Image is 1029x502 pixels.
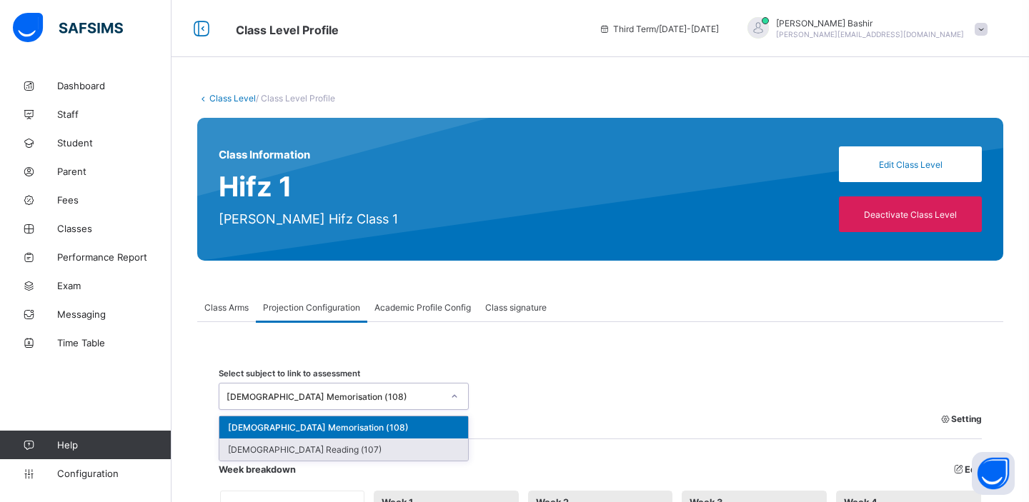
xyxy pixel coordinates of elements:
[219,368,360,378] span: Select subject to link to assessment
[263,302,360,313] span: Projection Configuration
[57,223,171,234] span: Classes
[236,23,339,37] span: Class Level Profile
[57,337,171,348] span: Time Table
[850,209,971,220] span: Deactivate Class Level
[57,109,171,120] span: Staff
[374,302,471,313] span: Academic Profile Config
[57,80,171,91] span: Dashboard
[57,468,171,479] span: Configuration
[57,137,171,149] span: Student
[776,18,964,29] span: [PERSON_NAME] Bashir
[57,439,171,451] span: Help
[939,413,982,424] span: Setting
[219,416,468,438] div: [DEMOGRAPHIC_DATA] Memorisation (108)
[219,438,468,461] div: [DEMOGRAPHIC_DATA] Reading (107)
[57,280,171,291] span: Exam
[57,194,171,206] span: Fees
[850,159,971,170] span: Edit Class Level
[733,17,995,41] div: HamidBashir
[227,391,442,402] div: [DEMOGRAPHIC_DATA] Memorisation (108)
[219,464,982,475] span: Week breakdown
[952,464,982,475] span: Edit
[57,251,171,263] span: Performance Report
[599,24,719,34] span: session/term information
[256,93,335,104] span: / Class Level Profile
[13,13,123,43] img: safsims
[972,452,1015,495] button: Open asap
[204,302,249,313] span: Class Arms
[57,308,171,320] span: Messaging
[485,302,547,313] span: Class signature
[776,30,964,39] span: [PERSON_NAME][EMAIL_ADDRESS][DOMAIN_NAME]
[57,166,171,177] span: Parent
[209,93,256,104] a: Class Level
